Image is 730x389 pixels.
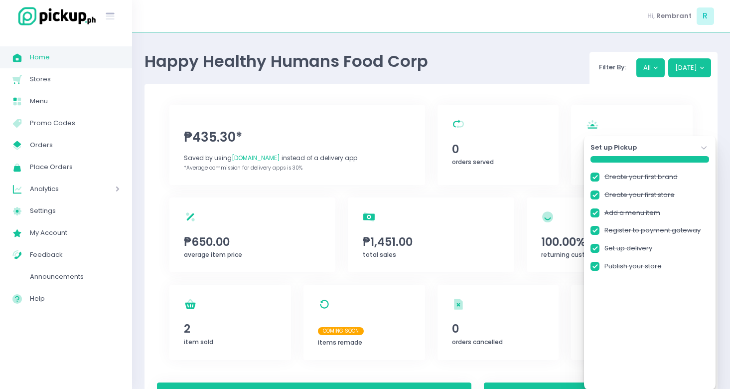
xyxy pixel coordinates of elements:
[145,50,428,72] span: Happy Healthy Humans Food Corp
[438,285,559,360] a: 0orders cancelled
[12,5,97,27] img: logo
[527,197,693,272] a: 100.00%returning customers
[30,73,120,86] span: Stores
[452,338,503,346] span: orders cancelled
[184,128,410,147] span: ₱435.30*
[636,58,665,77] button: All
[30,204,120,217] span: Settings
[30,248,120,261] span: Feedback
[30,270,120,283] span: Announcements
[30,183,87,195] span: Analytics
[363,250,396,259] span: total sales
[656,11,692,21] span: Rembrant
[30,292,120,305] span: Help
[604,172,678,182] a: Create your first brand
[184,338,213,346] span: item sold
[438,105,559,185] a: 0orders served
[452,158,494,166] span: orders served
[604,208,660,218] a: Add a menu item
[604,243,652,253] a: Set up delivery
[363,233,500,250] span: ₱1,451.00
[30,226,120,239] span: My Account
[668,58,712,77] button: [DATE]
[184,164,302,172] span: *Average commission for delivery apps is 30%
[571,105,693,185] a: 1orders
[184,250,242,259] span: average item price
[697,7,714,25] span: R
[452,141,544,158] span: 0
[348,197,514,272] a: ₱1,451.00total sales
[30,139,120,152] span: Orders
[541,250,605,259] span: returning customers
[596,62,630,72] span: Filter By:
[604,261,662,271] a: Publish your store
[604,225,701,235] a: Register to payment gateway
[30,117,120,130] span: Promo Codes
[571,285,693,360] a: 0refunded orders
[541,233,678,250] span: 100.00%
[590,143,637,153] strong: Set up Pickup
[30,161,120,174] span: Place Orders
[30,51,120,64] span: Home
[232,154,280,162] span: [DOMAIN_NAME]
[184,233,321,250] span: ₱650.00
[184,320,276,337] span: 2
[184,154,410,163] div: Saved by using instead of a delivery app
[318,327,364,335] span: Coming Soon
[318,338,362,347] span: items remade
[169,285,291,360] a: 2item sold
[604,190,675,200] a: Create your first store
[169,197,335,272] a: ₱650.00average item price
[647,11,655,21] span: Hi,
[30,95,120,108] span: Menu
[452,320,544,337] span: 0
